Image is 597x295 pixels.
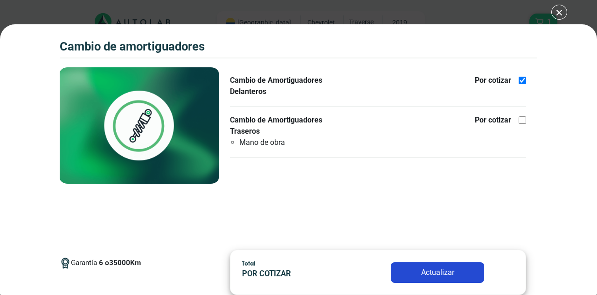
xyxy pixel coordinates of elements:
span: Total [242,259,255,267]
p: Cambio de Amortiguadores Traseros [230,115,337,137]
p: 6 o 35000 Km [99,258,141,268]
h3: CAMBIO DE AMORTIGUADORES [60,39,205,54]
span: Garantía [71,258,141,276]
p: Cambio de Amortiguadores Delanteros [230,75,337,97]
li: Mano de obra [239,137,337,148]
p: POR COTIZAR [242,268,347,280]
button: Actualizar [391,262,484,283]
